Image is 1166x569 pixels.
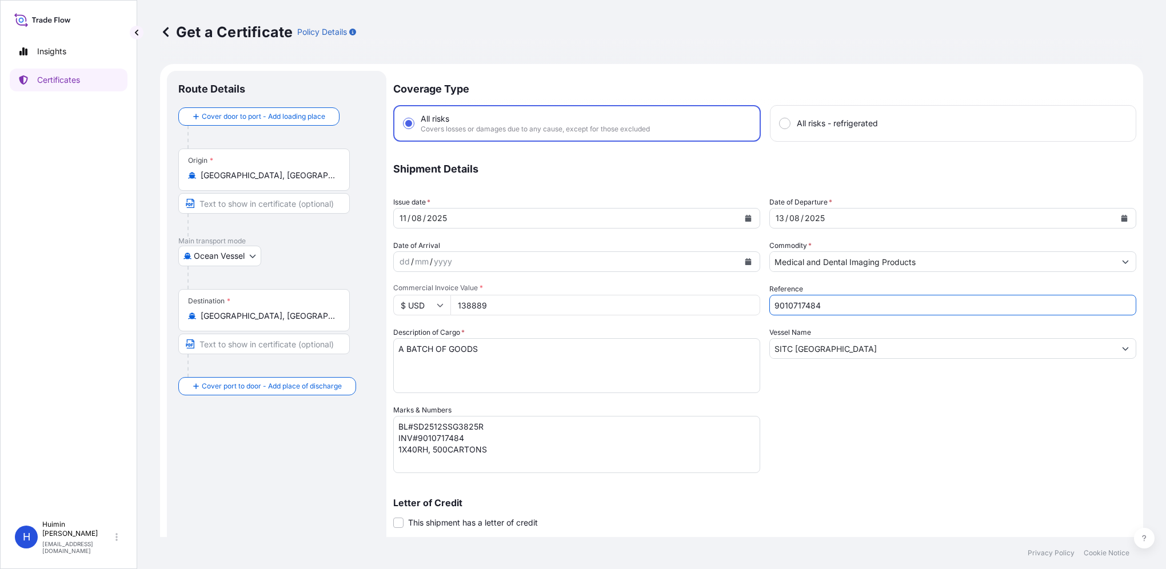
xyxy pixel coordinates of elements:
div: year, [426,211,448,225]
span: H [23,531,30,543]
span: Issue date [393,197,430,208]
div: / [801,211,804,225]
div: / [785,211,788,225]
textarea: BL#SD2512SSG3825R INV#9010717484 1X40RH, 500CARTONS [393,416,760,473]
label: Marks & Numbers [393,404,452,416]
p: Policy Details [297,26,347,38]
button: Calendar [739,253,757,271]
input: Type to search commodity [770,251,1115,272]
span: Date of Arrival [393,240,440,251]
div: Origin [188,156,213,165]
div: day, [774,211,785,225]
input: Origin [201,170,336,181]
label: Description of Cargo [393,327,465,338]
button: Show suggestions [1115,338,1136,359]
input: Destination [201,310,336,322]
input: Enter amount [450,295,760,315]
div: / [411,255,414,269]
div: / [430,255,433,269]
span: Cover port to door - Add place of discharge [202,380,342,392]
span: Ocean Vessel [194,250,245,262]
input: Text to appear on certificate [178,334,350,354]
a: Privacy Policy [1028,548,1075,558]
span: Covers losses or damages due to any cause, except for those excluded [421,125,650,134]
a: Cookie Notice [1084,548,1129,558]
div: / [408,211,410,225]
span: All risks [421,113,449,125]
button: Calendar [1115,209,1133,227]
p: [EMAIL_ADDRESS][DOMAIN_NAME] [42,540,113,554]
p: Get a Certificate [160,23,293,41]
p: Huimin [PERSON_NAME] [42,520,113,538]
input: Text to appear on certificate [178,193,350,214]
p: Route Details [178,82,245,96]
span: All risks - refrigerated [797,118,878,129]
input: Type to search vessel name or IMO [770,338,1115,359]
div: day, [398,211,408,225]
p: Shipment Details [393,153,1136,185]
div: day, [398,255,411,269]
input: Enter booking reference [769,295,1136,315]
input: All risks - refrigerated [780,118,790,129]
button: Show suggestions [1115,251,1136,272]
span: Cover door to port - Add loading place [202,111,325,122]
button: Cover port to door - Add place of discharge [178,377,356,395]
p: Main transport mode [178,237,375,246]
textarea: A BATCH OF GOODS [393,338,760,393]
label: Reference [769,283,803,295]
div: month, [414,255,430,269]
label: Commodity [769,240,812,251]
button: Cover door to port - Add loading place [178,107,340,126]
p: Insights [37,46,66,57]
p: Letter of Credit [393,498,1136,507]
span: Date of Departure [769,197,832,208]
span: This shipment has a letter of credit [408,517,538,528]
div: / [423,211,426,225]
span: Commercial Invoice Value [393,283,760,292]
div: year, [433,255,453,269]
div: Destination [188,296,230,306]
div: year, [804,211,826,225]
div: month, [410,211,423,225]
a: Insights [10,40,127,63]
p: Coverage Type [393,71,1136,105]
label: Vessel Name [769,327,811,338]
a: Certificates [10,69,127,91]
input: All risksCovers losses or damages due to any cause, except for those excluded [404,118,414,129]
div: month, [788,211,801,225]
button: Select transport [178,246,261,266]
button: Calendar [739,209,757,227]
p: Certificates [37,74,80,86]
